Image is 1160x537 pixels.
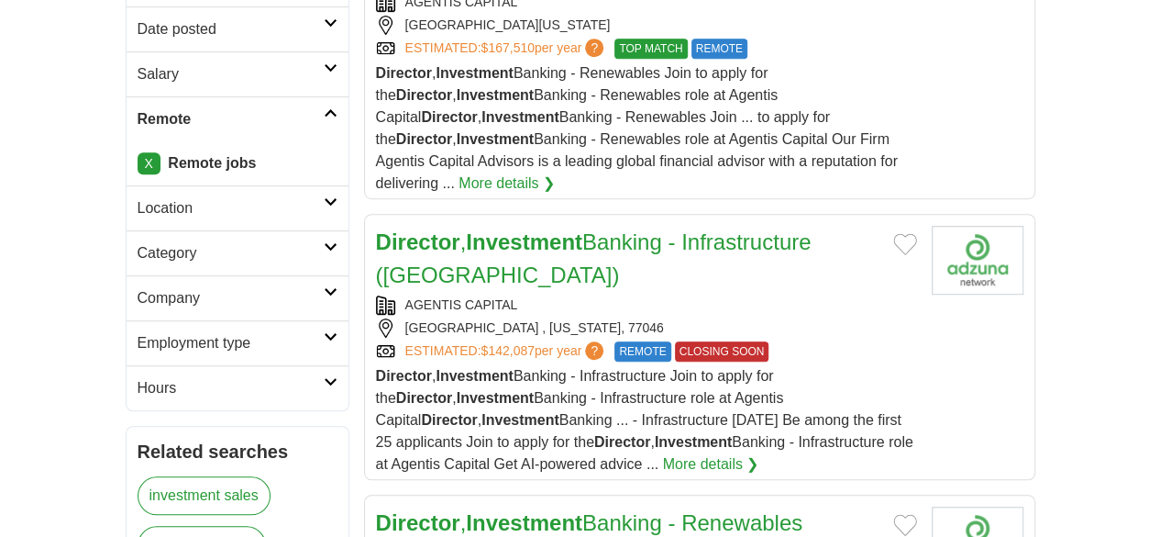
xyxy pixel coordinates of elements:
strong: Director [396,131,452,147]
button: Add to favorite jobs [893,233,917,255]
div: [GEOGRAPHIC_DATA] , [US_STATE], 77046 [376,319,917,338]
span: , Banking - Renewables Join to apply for the , Banking - Renewables role at Agentis Capital , Ban... [376,65,898,191]
img: Company logo [932,226,1023,295]
a: Remote [127,96,348,141]
span: CLOSING SOON [675,341,769,362]
strong: Director [376,229,460,254]
div: [GEOGRAPHIC_DATA][US_STATE] [376,16,917,35]
strong: Director [376,510,460,535]
strong: Investment [457,390,534,406]
a: Hours [127,365,348,410]
span: $167,510 [481,40,534,55]
a: ESTIMATED:$142,087per year? [405,341,608,362]
strong: Director [421,109,477,125]
a: Employment type [127,320,348,365]
strong: Director [594,434,650,450]
h2: Location [138,197,324,219]
a: Director,InvestmentBanking - Infrastructure ([GEOGRAPHIC_DATA]) [376,229,812,287]
a: investment sales [138,476,271,515]
span: REMOTE [614,341,670,362]
h2: Employment type [138,332,324,354]
span: TOP MATCH [614,39,687,59]
h2: Date posted [138,18,324,40]
strong: Director [421,412,477,428]
strong: Investment [457,131,534,147]
strong: Investment [466,510,582,535]
span: ? [585,39,603,57]
strong: Director [396,390,452,406]
a: More details ❯ [458,173,555,195]
strong: Investment [436,65,513,81]
a: Location [127,185,348,230]
h2: Category [138,242,324,264]
a: More details ❯ [663,453,759,475]
span: ? [585,341,603,360]
strong: Director [376,65,432,81]
strong: Investment [436,368,513,384]
strong: Remote jobs [168,155,256,171]
h2: Company [138,287,324,309]
a: Salary [127,51,348,96]
span: , Banking - Infrastructure Join to apply for the , Banking - Infrastructure role at Agentis Capit... [376,368,913,472]
strong: Investment [655,434,732,450]
strong: Investment [481,109,558,125]
a: Company [127,275,348,320]
h2: Hours [138,377,324,399]
div: AGENTIS CAPITAL [376,296,917,315]
a: Date posted [127,6,348,51]
strong: Investment [481,412,558,428]
strong: Director [396,87,452,103]
h2: Salary [138,63,324,85]
a: ESTIMATED:$167,510per year? [405,39,608,59]
h2: Remote [138,108,324,130]
button: Add to favorite jobs [893,514,917,536]
a: Category [127,230,348,275]
strong: Investment [466,229,582,254]
strong: Investment [457,87,534,103]
span: REMOTE [691,39,747,59]
strong: Director [376,368,432,384]
span: $142,087 [481,343,534,358]
a: X [138,152,160,174]
h2: Related searches [138,438,337,465]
